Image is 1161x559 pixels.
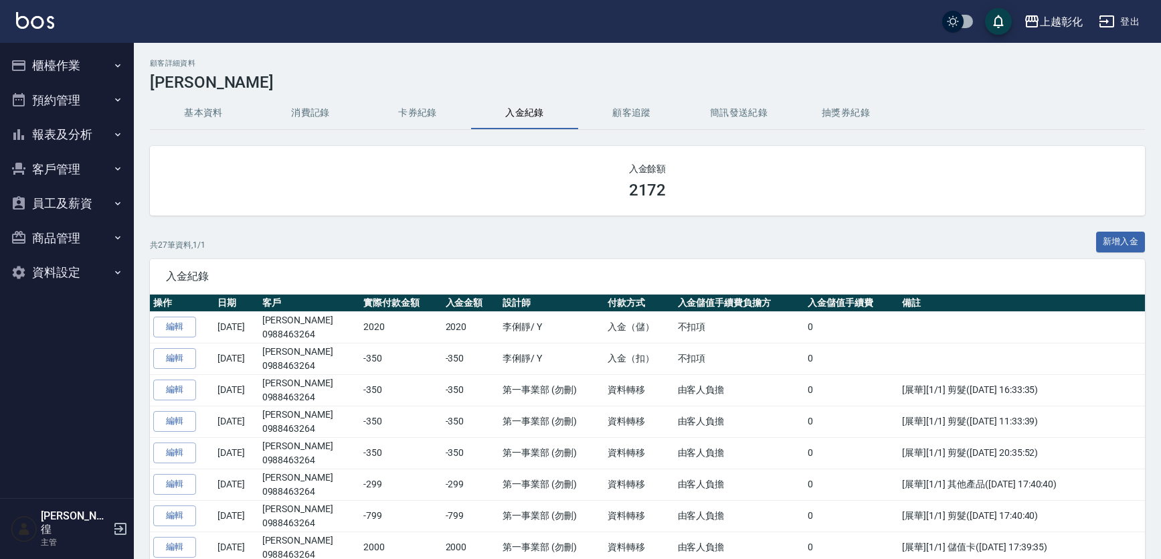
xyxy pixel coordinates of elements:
[150,59,1145,68] h2: 顧客詳細資料
[899,500,1145,532] td: [展華][1/1] 剪髮([DATE] 17:40:40)
[675,343,805,374] td: 不扣項
[5,117,128,152] button: 報表及分析
[675,469,805,500] td: 由客人負擔
[675,374,805,406] td: 由客人負擔
[214,374,258,406] td: [DATE]
[5,152,128,187] button: 客戶管理
[262,359,357,373] p: 0988463264
[259,343,361,374] td: [PERSON_NAME]
[5,186,128,221] button: 員工及薪資
[360,343,442,374] td: -350
[150,239,205,251] p: 共 27 筆資料, 1 / 1
[499,311,604,343] td: 李俐靜 / Y
[364,97,471,129] button: 卡券紀錄
[166,270,1129,283] span: 入金紀錄
[804,437,898,469] td: 0
[5,83,128,118] button: 預約管理
[16,12,54,29] img: Logo
[792,97,899,129] button: 抽獎券紀錄
[214,295,258,312] th: 日期
[262,390,357,404] p: 0988463264
[899,437,1145,469] td: [展華][1/1] 剪髮([DATE] 20:35:52)
[442,311,500,343] td: 2020
[899,469,1145,500] td: [展華][1/1] 其他產品([DATE] 17:40:40)
[214,406,258,437] td: [DATE]
[442,469,500,500] td: -299
[153,537,196,558] a: 編輯
[499,343,604,374] td: 李俐靜 / Y
[499,500,604,532] td: 第一事業部 (勿刪)
[360,295,442,312] th: 實際付款金額
[604,374,674,406] td: 資料轉移
[262,327,357,341] p: 0988463264
[262,485,357,499] p: 0988463264
[360,374,442,406] td: -350
[150,97,257,129] button: 基本資料
[471,97,578,129] button: 入金紀錄
[153,317,196,337] a: 編輯
[442,343,500,374] td: -350
[604,343,674,374] td: 入金（扣）
[257,97,364,129] button: 消費記錄
[804,295,898,312] th: 入金儲值手續費
[5,255,128,290] button: 資料設定
[629,181,666,199] h3: 2172
[604,406,674,437] td: 資料轉移
[675,406,805,437] td: 由客人負擔
[259,295,361,312] th: 客戶
[499,374,604,406] td: 第一事業部 (勿刪)
[604,437,674,469] td: 資料轉移
[578,97,685,129] button: 顧客追蹤
[41,536,109,548] p: 主管
[499,469,604,500] td: 第一事業部 (勿刪)
[804,406,898,437] td: 0
[499,295,604,312] th: 設計師
[804,500,898,532] td: 0
[166,162,1129,175] h2: 入金餘額
[214,500,258,532] td: [DATE]
[153,380,196,400] a: 編輯
[360,500,442,532] td: -799
[5,221,128,256] button: 商品管理
[262,422,357,436] p: 0988463264
[11,515,37,542] img: Person
[360,469,442,500] td: -299
[1096,232,1146,252] button: 新增入金
[360,311,442,343] td: 2020
[442,500,500,532] td: -799
[675,500,805,532] td: 由客人負擔
[675,437,805,469] td: 由客人負擔
[442,295,500,312] th: 入金金額
[150,295,214,312] th: 操作
[153,505,196,526] a: 編輯
[214,437,258,469] td: [DATE]
[259,406,361,437] td: [PERSON_NAME]
[604,500,674,532] td: 資料轉移
[150,73,1145,92] h3: [PERSON_NAME]
[1093,9,1145,34] button: 登出
[214,469,258,500] td: [DATE]
[675,295,805,312] th: 入金儲值手續費負擔方
[899,295,1145,312] th: 備註
[899,406,1145,437] td: [展華][1/1] 剪髮([DATE] 11:33:39)
[259,469,361,500] td: [PERSON_NAME]
[153,443,196,463] a: 編輯
[214,343,258,374] td: [DATE]
[604,295,674,312] th: 付款方式
[5,48,128,83] button: 櫃檯作業
[685,97,792,129] button: 簡訊發送紀錄
[499,406,604,437] td: 第一事業部 (勿刪)
[499,437,604,469] td: 第一事業部 (勿刪)
[804,469,898,500] td: 0
[675,311,805,343] td: 不扣項
[442,406,500,437] td: -350
[259,437,361,469] td: [PERSON_NAME]
[804,311,898,343] td: 0
[262,453,357,467] p: 0988463264
[360,406,442,437] td: -350
[604,469,674,500] td: 資料轉移
[604,311,674,343] td: 入金（儲）
[259,500,361,532] td: [PERSON_NAME]
[899,374,1145,406] td: [展華][1/1] 剪髮([DATE] 16:33:35)
[262,516,357,530] p: 0988463264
